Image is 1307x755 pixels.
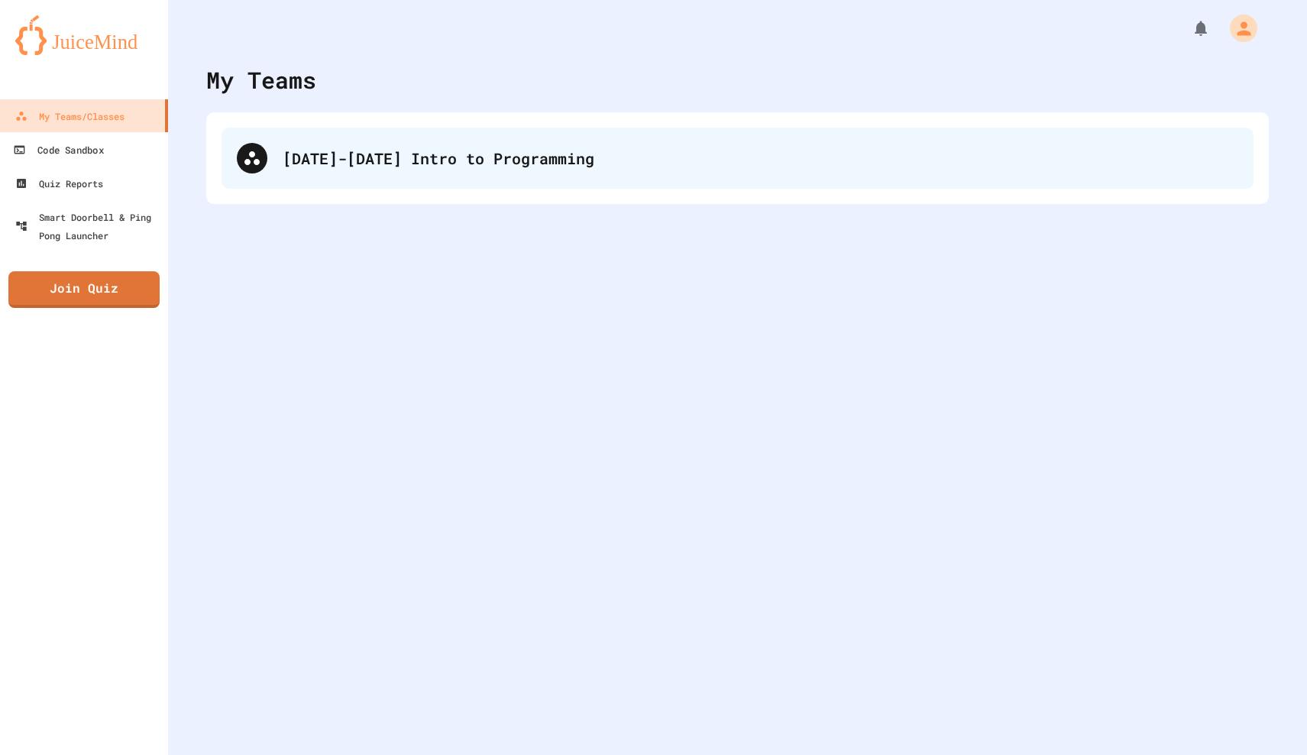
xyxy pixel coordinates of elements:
div: [DATE]-[DATE] Intro to Programming [283,147,1238,170]
div: [DATE]-[DATE] Intro to Programming [222,128,1254,189]
div: My Teams [206,63,316,97]
div: My Account [1214,11,1261,46]
div: Code Sandbox [13,141,104,160]
a: Join Quiz [8,271,160,308]
img: logo-orange.svg [15,15,153,55]
div: My Notifications [1163,15,1214,41]
div: My Teams/Classes [15,107,125,125]
div: Quiz Reports [15,174,103,193]
div: Smart Doorbell & Ping Pong Launcher [15,208,162,245]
